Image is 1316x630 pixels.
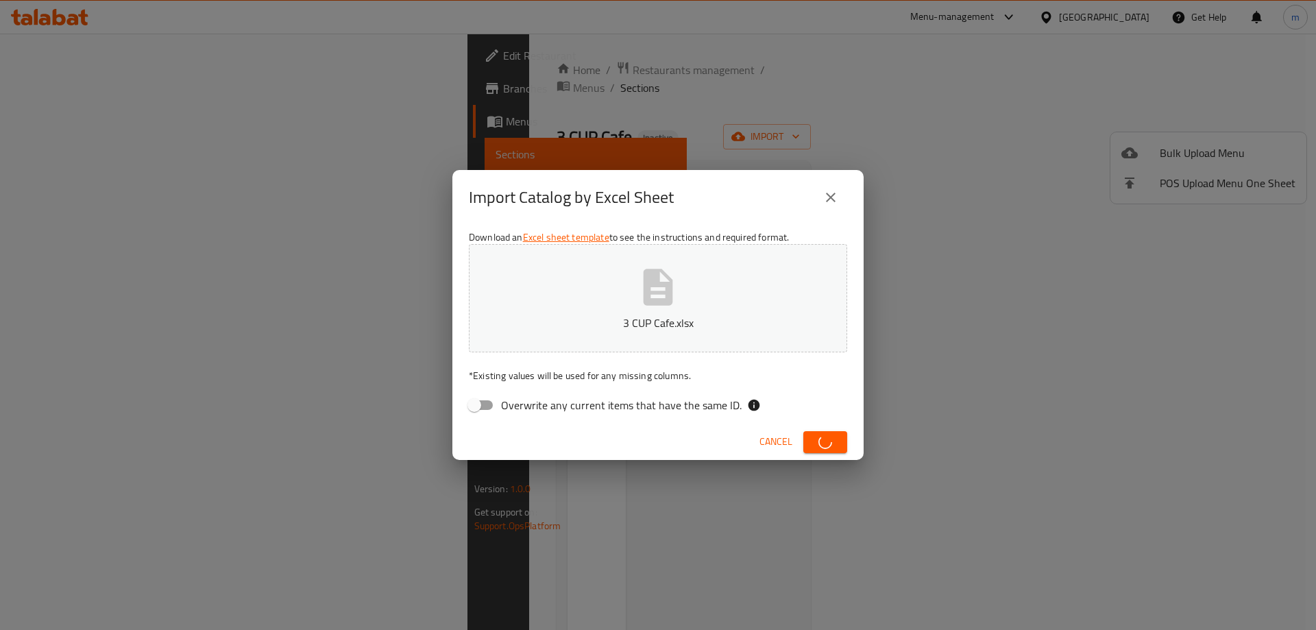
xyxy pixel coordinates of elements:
span: Cancel [759,433,792,450]
svg: If the overwrite option isn't selected, then the items that match an existing ID will be ignored ... [747,398,761,412]
button: close [814,181,847,214]
span: Overwrite any current items that have the same ID. [501,397,742,413]
p: Existing values will be used for any missing columns. [469,369,847,383]
p: 3 CUP Cafe.xlsx [490,315,826,331]
a: Excel sheet template [523,228,609,246]
button: 3 CUP Cafe.xlsx [469,244,847,352]
button: Cancel [754,429,798,455]
div: Download an to see the instructions and required format. [452,225,864,424]
h2: Import Catalog by Excel Sheet [469,186,674,208]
